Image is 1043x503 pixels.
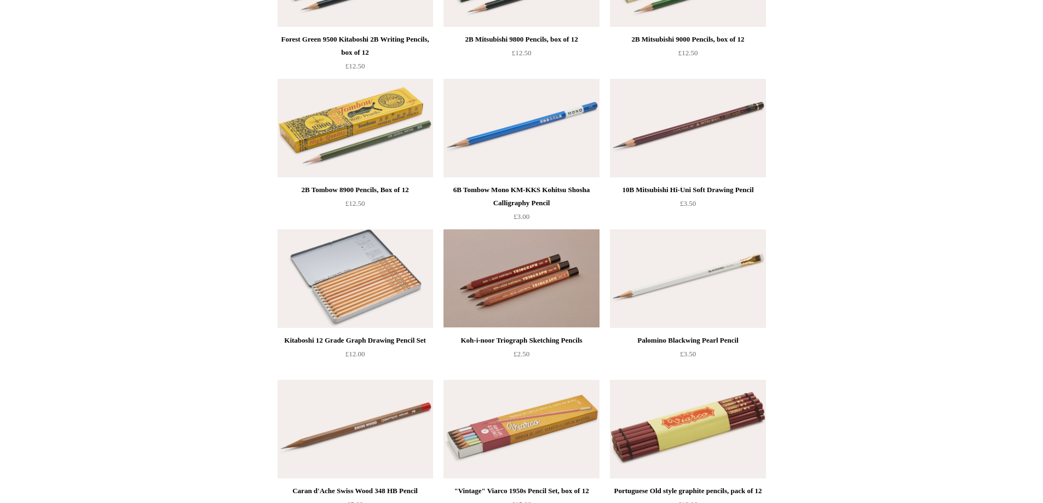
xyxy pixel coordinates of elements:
a: Portuguese Old style graphite pencils, pack of 12 Portuguese Old style graphite pencils, pack of 12 [610,380,765,478]
a: Kitaboshi 12 Grade Graph Drawing Pencil Set Kitaboshi 12 Grade Graph Drawing Pencil Set [278,229,433,328]
img: Caran d'Ache Swiss Wood 348 HB Pencil [278,380,433,478]
a: 6B Tombow Mono KM-KKS Kohitsu Shosha Calligraphy Pencil 6B Tombow Mono KM-KKS Kohitsu Shosha Call... [443,79,599,177]
div: 10B Mitsubishi Hi-Uni Soft Drawing Pencil [613,183,763,196]
img: Palomino Blackwing Pearl Pencil [610,229,765,328]
img: Portuguese Old style graphite pencils, pack of 12 [610,380,765,478]
a: Koh-i-noor Triograph Sketching Pencils £2.50 [443,334,599,379]
img: 10B Mitsubishi Hi-Uni Soft Drawing Pencil [610,79,765,177]
span: £3.50 [680,350,696,358]
a: Koh-i-noor Triograph Sketching Pencils Koh-i-noor Triograph Sketching Pencils [443,229,599,328]
img: "Vintage" Viarco 1950s Pencil Set, box of 12 [443,380,599,478]
a: Palomino Blackwing Pearl Pencil Palomino Blackwing Pearl Pencil [610,229,765,328]
a: 10B Mitsubishi Hi-Uni Soft Drawing Pencil £3.50 [610,183,765,228]
a: 2B Mitsubishi 9800 Pencils, box of 12 £12.50 [443,33,599,78]
div: Forest Green 9500 Kitaboshi 2B Writing Pencils, box of 12 [280,33,430,59]
div: 2B Tombow 8900 Pencils, Box of 12 [280,183,430,196]
span: £12.50 [512,49,532,57]
span: £3.00 [514,212,529,221]
span: £12.50 [678,49,698,57]
a: 2B Tombow 8900 Pencils, Box of 12 2B Tombow 8900 Pencils, Box of 12 [278,79,433,177]
div: Caran d'Ache Swiss Wood 348 HB Pencil [280,484,430,498]
a: 10B Mitsubishi Hi-Uni Soft Drawing Pencil 10B Mitsubishi Hi-Uni Soft Drawing Pencil [610,79,765,177]
span: £3.50 [680,199,696,207]
span: £12.50 [345,62,365,70]
img: 6B Tombow Mono KM-KKS Kohitsu Shosha Calligraphy Pencil [443,79,599,177]
a: 2B Mitsubishi 9000 Pencils, box of 12 £12.50 [610,33,765,78]
div: 6B Tombow Mono KM-KKS Kohitsu Shosha Calligraphy Pencil [446,183,596,210]
div: "Vintage" Viarco 1950s Pencil Set, box of 12 [446,484,596,498]
div: Koh-i-noor Triograph Sketching Pencils [446,334,596,347]
a: 2B Tombow 8900 Pencils, Box of 12 £12.50 [278,183,433,228]
span: £12.00 [345,350,365,358]
div: Kitaboshi 12 Grade Graph Drawing Pencil Set [280,334,430,347]
div: Palomino Blackwing Pearl Pencil [613,334,763,347]
a: Palomino Blackwing Pearl Pencil £3.50 [610,334,765,379]
img: Koh-i-noor Triograph Sketching Pencils [443,229,599,328]
a: "Vintage" Viarco 1950s Pencil Set, box of 12 "Vintage" Viarco 1950s Pencil Set, box of 12 [443,380,599,478]
img: 2B Tombow 8900 Pencils, Box of 12 [278,79,433,177]
img: Kitaboshi 12 Grade Graph Drawing Pencil Set [278,229,433,328]
div: Portuguese Old style graphite pencils, pack of 12 [613,484,763,498]
span: £12.50 [345,199,365,207]
a: Caran d'Ache Swiss Wood 348 HB Pencil Caran d'Ache Swiss Wood 348 HB Pencil [278,380,433,478]
a: 6B Tombow Mono KM-KKS Kohitsu Shosha Calligraphy Pencil £3.00 [443,183,599,228]
a: Forest Green 9500 Kitaboshi 2B Writing Pencils, box of 12 £12.50 [278,33,433,78]
span: £2.50 [514,350,529,358]
a: Kitaboshi 12 Grade Graph Drawing Pencil Set £12.00 [278,334,433,379]
div: 2B Mitsubishi 9000 Pencils, box of 12 [613,33,763,46]
div: 2B Mitsubishi 9800 Pencils, box of 12 [446,33,596,46]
